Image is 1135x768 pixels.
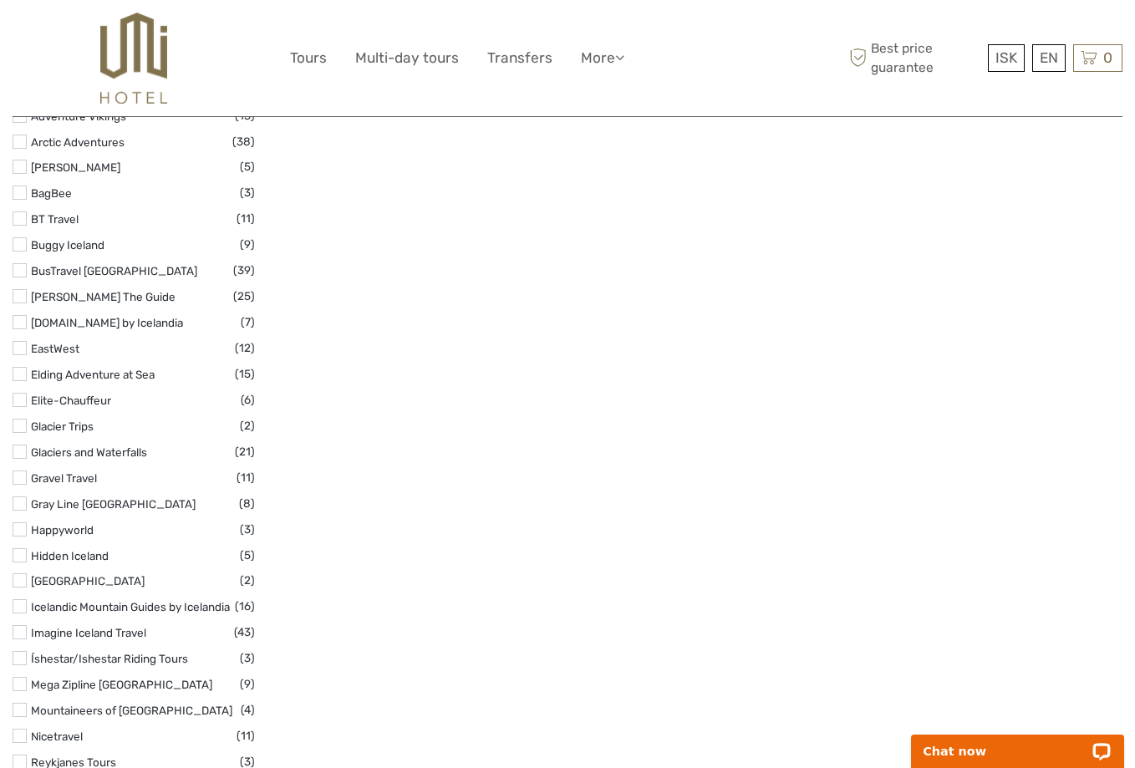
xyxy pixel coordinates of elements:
span: (11) [237,209,255,228]
a: Happyworld [31,523,94,537]
span: (21) [235,442,255,461]
span: 0 [1101,49,1115,66]
a: [GEOGRAPHIC_DATA] [31,574,145,587]
span: (9) [240,235,255,254]
a: Gray Line [GEOGRAPHIC_DATA] [31,497,196,511]
span: (3) [240,183,255,202]
a: Buggy Iceland [31,238,104,252]
span: (25) [233,287,255,306]
a: Multi-day tours [355,46,459,70]
span: (9) [240,674,255,694]
span: (3) [240,520,255,539]
a: Mountaineers of [GEOGRAPHIC_DATA] [31,704,232,717]
a: EastWest [31,342,79,355]
a: Arctic Adventures [31,135,125,149]
img: 526-1e775aa5-7374-4589-9d7e-5793fb20bdfc_logo_big.jpg [100,13,166,104]
a: [PERSON_NAME] [31,160,120,174]
a: BagBee [31,186,72,200]
a: Adventure Vikings [31,109,126,123]
span: Best price guarantee [845,39,984,76]
a: Íshestar/Ishestar Riding Tours [31,652,188,665]
a: Transfers [487,46,552,70]
span: (16) [235,597,255,616]
span: (7) [241,313,255,332]
a: Elding Adventure at Sea [31,368,155,381]
a: Hidden Iceland [31,549,109,562]
a: Nicetravel [31,730,83,743]
a: BT Travel [31,212,79,226]
a: [PERSON_NAME] The Guide [31,290,176,303]
span: (38) [232,132,255,151]
span: (5) [240,546,255,565]
iframe: LiveChat chat widget [900,715,1135,768]
span: (2) [240,416,255,435]
span: (4) [241,700,255,720]
span: (6) [241,390,255,409]
span: (3) [240,648,255,668]
div: EN [1032,44,1066,72]
span: (15) [235,364,255,384]
a: Tours [290,46,327,70]
a: Glacier Trips [31,420,94,433]
a: Imagine Iceland Travel [31,626,146,639]
span: (8) [239,494,255,513]
a: Glaciers and Waterfalls [31,445,147,459]
span: (11) [237,468,255,487]
a: Elite-Chauffeur [31,394,111,407]
span: (11) [237,726,255,745]
span: (12) [235,338,255,358]
span: (39) [233,261,255,280]
span: (5) [240,157,255,176]
a: More [581,46,624,70]
a: Mega Zipline [GEOGRAPHIC_DATA] [31,678,212,691]
a: Gravel Travel [31,471,97,485]
a: [DOMAIN_NAME] by Icelandia [31,316,183,329]
span: (43) [234,623,255,642]
span: ISK [995,49,1017,66]
a: BusTravel [GEOGRAPHIC_DATA] [31,264,197,277]
a: Icelandic Mountain Guides by Icelandia [31,600,230,613]
span: (2) [240,571,255,590]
